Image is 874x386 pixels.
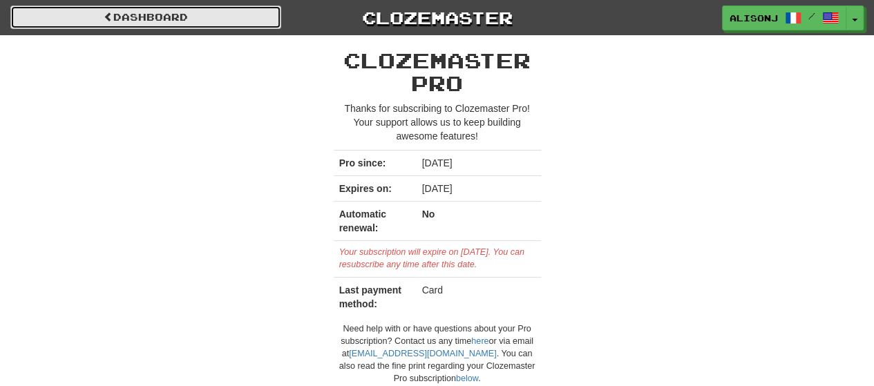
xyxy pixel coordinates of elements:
[334,323,541,385] div: Need help with or have questions about your Pro subscription? Contact us any time or via email at...
[808,11,815,21] span: /
[730,12,778,24] span: AlisonJ
[339,284,401,309] strong: Last payment method:
[456,374,478,383] a: below
[339,157,386,168] strong: Pro since:
[339,183,392,194] strong: Expires on:
[339,247,535,271] div: Your subscription will expire on [DATE]. You can resubscribe any time after this date.
[722,6,846,30] a: AlisonJ /
[349,349,496,358] a: [EMAIL_ADDRESS][DOMAIN_NAME]
[10,6,281,29] a: Dashboard
[302,6,573,30] a: Clozemaster
[417,176,541,202] td: [DATE]
[339,209,386,233] strong: Automatic renewal:
[417,151,541,176] td: [DATE]
[422,209,435,220] strong: No
[417,277,541,316] td: Card
[471,336,488,346] a: here
[334,102,541,143] p: Thanks for subscribing to Clozemaster Pro! Your support allows us to keep building awesome features!
[334,49,541,95] h2: Clozemaster Pro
